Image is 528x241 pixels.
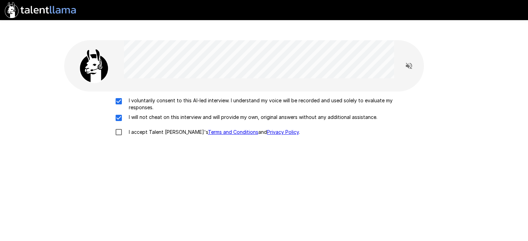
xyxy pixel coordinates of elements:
[267,129,299,135] a: Privacy Policy
[208,129,258,135] a: Terms and Conditions
[126,129,300,136] p: I accept Talent [PERSON_NAME]'s and .
[77,49,111,83] img: llama_clean.png
[402,59,416,73] button: Read questions aloud
[126,114,377,121] p: I will not cheat on this interview and will provide my own, original answers without any addition...
[126,97,417,111] p: I voluntarily consent to this AI-led interview. I understand my voice will be recorded and used s...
